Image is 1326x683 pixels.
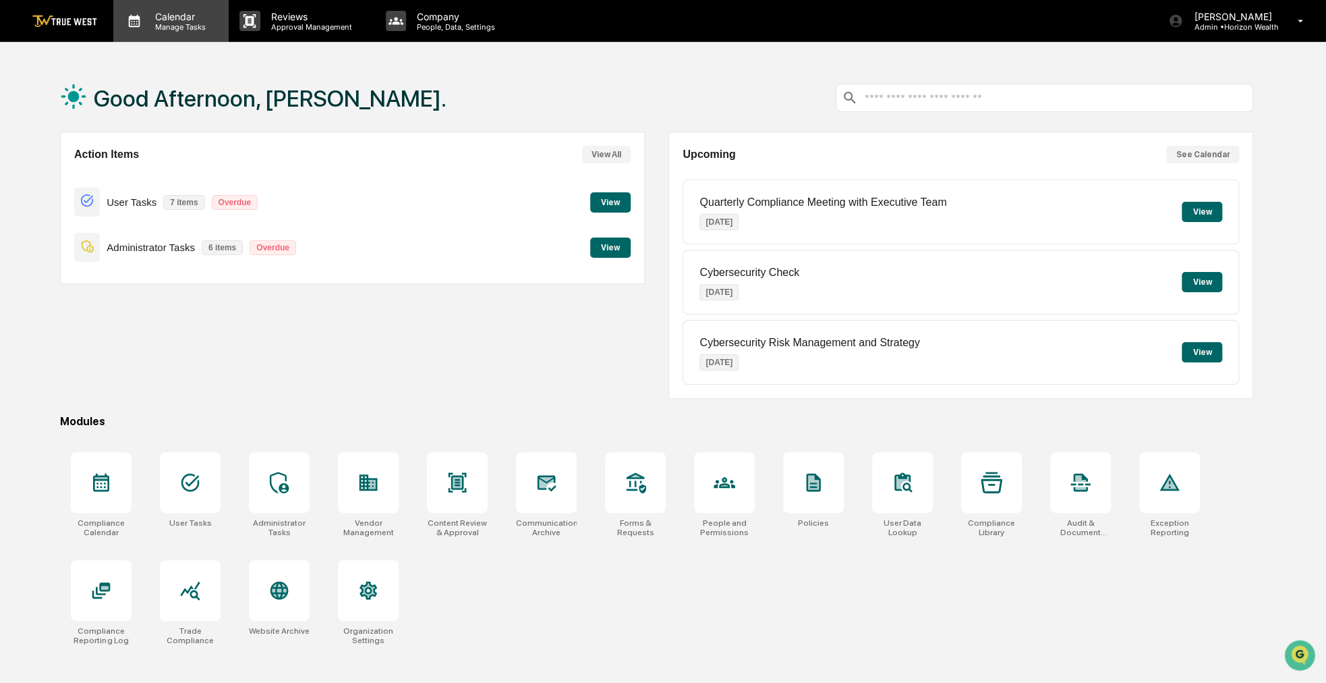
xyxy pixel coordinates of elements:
[8,234,92,258] a: 🖐️Preclearance
[406,22,502,32] p: People, Data, Settings
[260,11,359,22] p: Reviews
[699,337,919,349] p: Cybersecurity Risk Management and Strategy
[112,183,117,194] span: •
[229,107,246,123] button: Start new chat
[1139,518,1200,537] div: Exception Reporting
[605,518,666,537] div: Forms & Requests
[107,196,156,208] p: User Tasks
[582,146,631,163] button: View All
[699,267,799,279] p: Cybersecurity Check
[1183,11,1278,22] p: [PERSON_NAME]
[1182,272,1222,292] button: View
[98,240,109,251] div: 🗄️
[590,192,631,213] button: View
[61,116,185,127] div: We're available if you need us!
[699,354,739,371] p: [DATE]
[13,103,38,127] img: 1746055101610-c473b297-6a78-478c-a979-82029cc54cd1
[406,11,502,22] p: Company
[209,146,246,163] button: See all
[798,518,829,528] div: Policies
[590,240,631,253] a: View
[1183,22,1278,32] p: Admin • Horizon Wealth
[699,214,739,230] p: [DATE]
[27,265,85,278] span: Data Lookup
[1050,518,1111,537] div: Audit & Document Logs
[111,239,167,252] span: Attestations
[144,22,212,32] p: Manage Tasks
[1182,342,1222,362] button: View
[169,518,211,528] div: User Tasks
[13,170,35,192] img: Sigrid Alegria
[71,518,132,537] div: Compliance Calendar
[13,149,90,160] div: Past conversations
[249,626,310,636] div: Website Archive
[872,518,933,537] div: User Data Lookup
[107,242,195,253] p: Administrator Tasks
[61,103,221,116] div: Start new chat
[338,626,399,645] div: Organization Settings
[13,28,246,49] p: How can we help?
[74,148,139,161] h2: Action Items
[1283,638,1319,675] iframe: Open customer support
[1182,202,1222,222] button: View
[95,297,163,308] a: Powered byPylon
[1166,146,1239,163] button: See Calendar
[516,518,577,537] div: Communications Archive
[338,518,399,537] div: Vendor Management
[119,183,147,194] span: [DATE]
[590,195,631,208] a: View
[8,259,90,283] a: 🔎Data Lookup
[71,626,132,645] div: Compliance Reporting Log
[202,240,243,255] p: 6 items
[144,11,212,22] p: Calendar
[134,298,163,308] span: Pylon
[961,518,1022,537] div: Compliance Library
[699,196,946,209] p: Quarterly Compliance Meeting with Executive Team
[42,183,109,194] span: [PERSON_NAME]
[27,239,87,252] span: Preclearance
[13,266,24,277] div: 🔎
[260,22,359,32] p: Approval Management
[590,238,631,258] button: View
[694,518,755,537] div: People and Permissions
[13,240,24,251] div: 🖐️
[427,518,488,537] div: Content Review & Approval
[60,415,1253,428] div: Modules
[92,234,173,258] a: 🗄️Attestations
[250,240,296,255] p: Overdue
[28,103,53,127] img: 8933085812038_c878075ebb4cc5468115_72.jpg
[32,15,97,28] img: logo
[249,518,310,537] div: Administrator Tasks
[212,195,258,210] p: Overdue
[94,85,446,112] h1: Good Afternoon, [PERSON_NAME].
[683,148,735,161] h2: Upcoming
[699,284,739,300] p: [DATE]
[163,195,204,210] p: 7 items
[160,626,221,645] div: Trade Compliance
